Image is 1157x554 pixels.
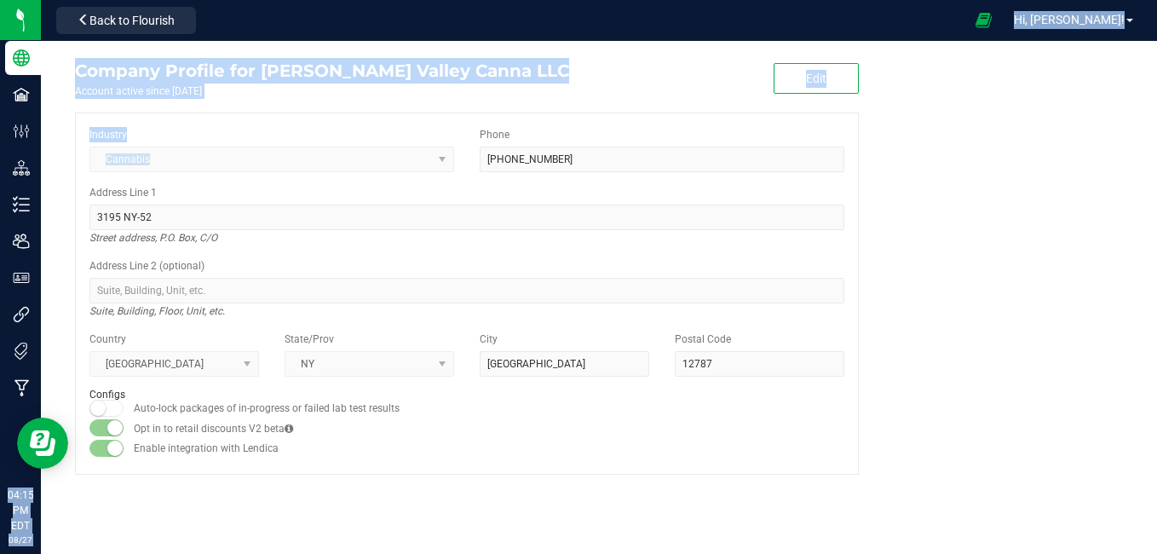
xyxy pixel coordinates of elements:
input: (123) 456-7890 [480,147,844,172]
inline-svg: Distribution [13,159,30,176]
input: Suite, Building, Unit, etc. [89,278,844,303]
label: Industry [89,127,127,142]
inline-svg: Company [13,49,30,66]
inline-svg: Facilities [13,86,30,103]
label: Opt in to retail discounts V2 beta [134,421,293,436]
div: Account active since [DATE] [75,84,569,99]
i: Street address, P.O. Box, C/O [89,228,217,248]
inline-svg: User Roles [13,269,30,286]
label: Address Line 1 [89,185,157,200]
span: Edit [806,72,826,85]
inline-svg: Inventory [13,196,30,213]
label: Auto-lock packages of in-progress or failed lab test results [134,401,400,416]
inline-svg: Manufacturing [13,379,30,396]
label: Country [89,332,126,347]
label: City [480,332,498,347]
span: Back to Flourish [89,14,175,27]
h2: Configs [89,390,844,401]
input: City [480,351,649,377]
label: Postal Code [675,332,731,347]
label: Address Line 2 (optional) [89,258,204,274]
span: Open Ecommerce Menu [964,3,1003,37]
i: Suite, Building, Floor, Unit, etc. [89,301,225,321]
input: Address [89,205,844,230]
span: Hi, [PERSON_NAME]! [1014,13,1125,26]
p: 04:15 PM EDT [8,488,33,534]
inline-svg: Tags [13,343,30,360]
button: Back to Flourish [56,7,196,34]
inline-svg: Configuration [13,123,30,140]
input: Postal Code [675,351,844,377]
label: Enable integration with Lendica [134,441,279,456]
label: State/Prov [285,332,334,347]
p: 08/27 [8,534,33,546]
iframe: Resource center [17,418,68,469]
label: Phone [480,127,509,142]
div: Hudson Valley Canna LLC [75,58,569,84]
inline-svg: Users [13,233,30,250]
button: Edit [774,63,859,94]
inline-svg: Integrations [13,306,30,323]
